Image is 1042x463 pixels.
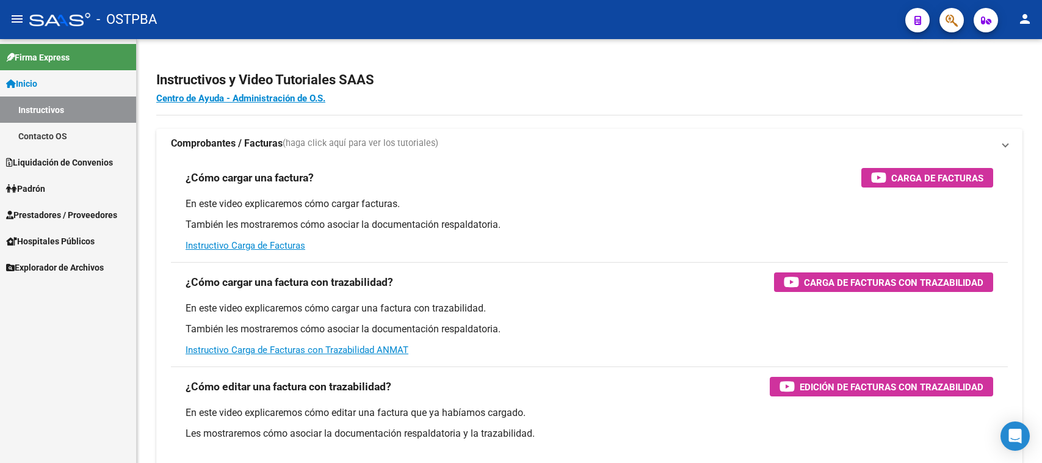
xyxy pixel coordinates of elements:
button: Edición de Facturas con Trazabilidad [770,377,993,396]
span: Inicio [6,77,37,90]
span: Explorador de Archivos [6,261,104,274]
span: Padrón [6,182,45,195]
span: Prestadores / Proveedores [6,208,117,222]
div: Open Intercom Messenger [1000,421,1030,451]
button: Carga de Facturas con Trazabilidad [774,272,993,292]
span: Hospitales Públicos [6,235,95,248]
p: También les mostraremos cómo asociar la documentación respaldatoria. [186,218,993,231]
p: En este video explicaremos cómo editar una factura que ya habíamos cargado. [186,406,993,420]
a: Instructivo Carga de Facturas con Trazabilidad ANMAT [186,345,408,355]
span: (haga click aquí para ver los tutoriales) [283,137,438,150]
button: Carga de Facturas [861,168,993,188]
strong: Comprobantes / Facturas [171,137,283,150]
p: También les mostraremos cómo asociar la documentación respaldatoria. [186,323,993,336]
span: Carga de Facturas [891,170,983,186]
mat-icon: person [1018,12,1032,26]
h2: Instructivos y Video Tutoriales SAAS [156,68,1022,92]
mat-expansion-panel-header: Comprobantes / Facturas(haga click aquí para ver los tutoriales) [156,129,1022,158]
a: Centro de Ayuda - Administración de O.S. [156,93,325,104]
h3: ¿Cómo cargar una factura? [186,169,314,186]
p: En este video explicaremos cómo cargar una factura con trazabilidad. [186,302,993,315]
p: En este video explicaremos cómo cargar facturas. [186,197,993,211]
p: Les mostraremos cómo asociar la documentación respaldatoria y la trazabilidad. [186,427,993,440]
mat-icon: menu [10,12,24,26]
span: Carga de Facturas con Trazabilidad [804,275,983,290]
span: Liquidación de Convenios [6,156,113,169]
span: - OSTPBA [96,6,157,33]
h3: ¿Cómo cargar una factura con trazabilidad? [186,274,393,291]
a: Instructivo Carga de Facturas [186,240,305,251]
span: Firma Express [6,51,70,64]
span: Edición de Facturas con Trazabilidad [800,379,983,395]
h3: ¿Cómo editar una factura con trazabilidad? [186,378,391,395]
